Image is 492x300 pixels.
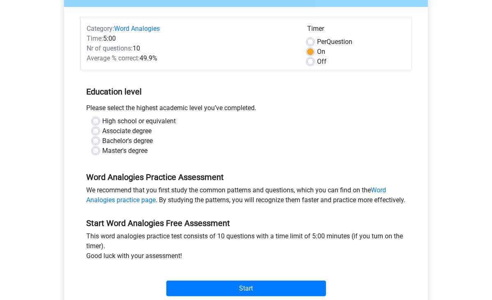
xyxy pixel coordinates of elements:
div: 10 [80,44,301,53]
label: Off [317,57,326,67]
h5: Education level [86,83,406,100]
span: Time: [87,35,103,42]
span: Per [317,38,326,46]
label: Master's degree [102,146,147,156]
span: Average % correct: [87,54,140,62]
label: On [317,47,325,57]
h5: Word Analogies Practice Assessment [86,172,406,182]
div: This word analogies practice test consists of 10 questions with a time limit of 5:00 minutes (if ... [80,231,412,264]
div: 49.9% [80,53,301,63]
div: Please select the highest academic level you’ve completed. [80,103,412,116]
div: We recommend that you first study the common patterns and questions, which you can find on the . ... [80,185,412,208]
a: Word Analogies [114,25,160,32]
input: Start [166,281,326,296]
div: 5:00 [80,34,301,44]
label: High school or equivalent [102,116,176,126]
span: Nr of questions: [87,44,133,52]
label: Bachelor's degree [102,136,153,146]
h5: Start Word Analogies Free Assessment [86,218,406,228]
label: Associate degree [102,126,152,136]
label: Question [317,37,352,47]
div: Timer [307,24,405,37]
span: Category: [87,25,114,32]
